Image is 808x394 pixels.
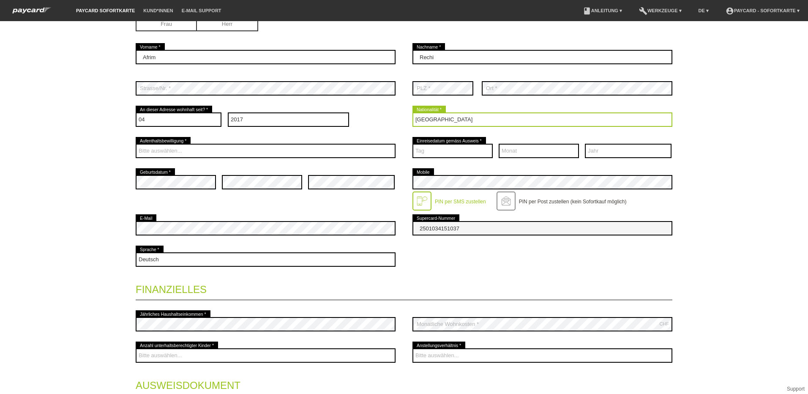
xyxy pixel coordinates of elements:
img: paycard Sofortkarte [8,6,55,15]
i: build [639,7,647,15]
a: paycard Sofortkarte [72,8,139,13]
a: buildWerkzeuge ▾ [635,8,686,13]
a: account_circlepaycard - Sofortkarte ▾ [721,8,804,13]
i: book [583,7,591,15]
label: PIN per SMS zustellen [435,199,486,205]
i: account_circle [726,7,734,15]
a: DE ▾ [694,8,713,13]
div: CHF [659,321,669,326]
a: Kund*innen [139,8,177,13]
a: paycard Sofortkarte [8,10,55,16]
a: E-Mail Support [177,8,226,13]
a: bookAnleitung ▾ [579,8,626,13]
label: PIN per Post zustellen (kein Sofortkauf möglich) [519,199,627,205]
legend: Finanzielles [136,275,672,300]
a: Support [787,386,805,392]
